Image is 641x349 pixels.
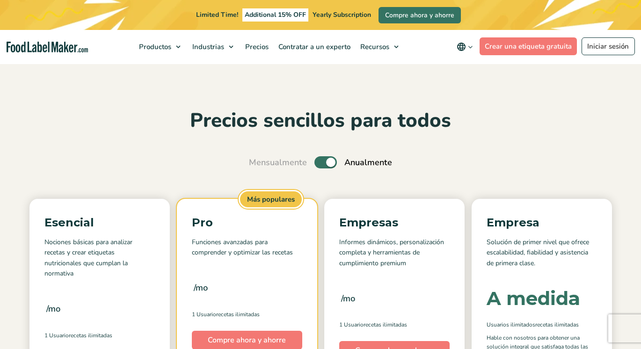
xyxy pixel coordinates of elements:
span: Más populares [239,190,303,209]
a: Iniciar sesión [582,37,635,55]
span: Recetas ilimitadas [216,310,260,319]
a: Precios [240,30,271,64]
span: 1 Usuario [192,310,216,319]
span: Contratar a un experto [276,42,351,51]
span: Recursos [357,42,390,51]
span: Additional 15% OFF [242,8,308,22]
span: Recetas ilimitadas [535,320,579,329]
span: 1 Usuario [44,331,69,340]
a: Industrias [188,30,238,64]
p: Esencial [44,214,155,232]
div: A medida [487,289,580,308]
span: Yearly Subscription [313,10,371,19]
span: Limited Time! [196,10,238,19]
span: Productos [136,42,172,51]
span: /mo [194,281,208,294]
span: Industrias [189,42,225,51]
p: Empresa [487,214,597,232]
a: Recursos [356,30,403,64]
span: 1 Usuario [339,320,364,329]
a: Compre ahora y ahorre [379,7,461,23]
a: Contratar a un experto [274,30,353,64]
span: Usuarios ilimitados [487,320,535,329]
span: /mo [46,302,60,315]
span: Recetas ilimitadas [364,320,407,329]
p: Informes dinámicos, personalización completa y herramientas de cumplimiento premium [339,237,450,269]
span: Recetas ilimitadas [69,331,112,340]
a: Crear una etiqueta gratuita [480,37,577,55]
h2: Precios sencillos para todos [7,108,634,134]
a: Productos [134,30,185,64]
span: Mensualmente [249,156,307,169]
p: Nociones básicas para analizar recetas y crear etiquetas nutricionales que cumplan la normativa [44,237,155,279]
p: Funciones avanzadas para comprender y optimizar las recetas [192,237,302,258]
span: Anualmente [344,156,392,169]
p: Empresas [339,214,450,232]
p: Solución de primer nivel que ofrece escalabilidad, fiabilidad y asistencia de primera clase. [487,237,597,269]
p: Pro [192,214,302,232]
label: Toggle [314,156,337,168]
span: Precios [242,42,270,51]
span: /mo [341,292,355,305]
